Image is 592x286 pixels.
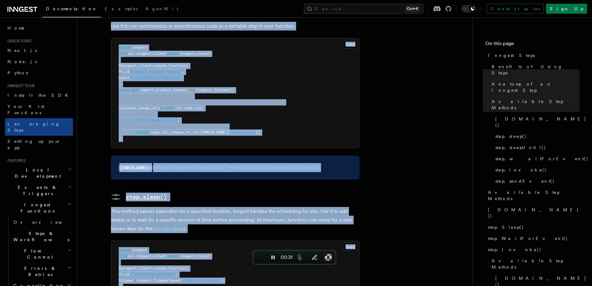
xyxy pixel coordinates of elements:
[154,254,167,258] span: client
[489,96,580,113] a: Available Step Methods
[212,88,214,92] span: .
[136,112,156,116] span: # step ID
[130,272,132,276] span: =
[111,207,360,233] p: This method pauses execution for a specified duration. Inngest handles the scheduling for you. Us...
[5,56,73,67] a: Node.js
[119,136,121,141] span: )
[5,199,73,217] button: Inngest Functions
[182,69,184,74] span: ,
[119,248,132,252] span: import
[195,106,201,110] span: run
[154,266,186,270] span: create_function
[495,144,546,151] span: step.sleepUntil()
[485,244,580,255] a: step.Invoke()
[5,182,73,199] button: Events & Triggers
[11,263,73,280] button: Errors & Retries
[406,6,420,12] kbd: Ctrl+K
[5,184,68,197] span: Events & Triggers
[149,130,151,134] span: :
[11,265,67,278] span: Errors & Retries
[119,278,134,283] span: trigger
[492,258,580,270] span: Available Step Methods
[493,131,580,142] a: step.sleep()
[127,100,284,104] span: # By wrapping code in steps, it will be retried automatically on failure
[177,118,180,122] span: ,
[11,245,73,263] button: Flow Control
[119,69,130,74] span: fn_id
[343,243,357,251] button: Copy
[164,106,175,110] span: await
[42,2,101,17] a: Documentation
[7,104,44,115] span: Your first Functions
[132,45,147,49] span: inngest
[195,88,197,92] span: :
[5,118,73,136] a: Leveraging Steps
[182,278,184,283] span: =
[151,63,154,68] span: .
[5,164,73,182] button: Local Development
[154,63,186,68] span: create_function
[127,51,134,56] span: src
[5,101,73,118] a: Your first Functions
[5,136,73,153] a: Setting up your app
[5,39,32,44] span: Quick start
[111,22,360,30] p: Use it to run synchronous or asynchronous code as a retriable step in your function.
[489,61,580,78] a: Benefits of Using Steps
[175,106,182,110] span: ctx
[7,93,72,98] span: Install the SDK
[151,254,154,258] span: .
[119,76,130,80] span: event
[5,202,67,214] span: Inngest Functions
[492,98,580,111] span: Available Step Methods
[492,63,580,76] span: Benefits of Using Steps
[175,272,177,276] span: ,
[154,278,169,283] span: Trigger
[136,118,177,122] span: "copy-images-to-s3"
[488,189,580,202] span: Available Step Methods
[7,59,37,64] span: Node.js
[140,88,186,92] span: import_product_images
[5,22,73,34] a: Home
[5,67,73,78] a: Python
[485,233,580,244] a: step.WaitForEvent()
[188,88,195,92] span: ctx
[136,254,151,258] span: inngest
[493,113,580,131] a: [DOMAIN_NAME]()
[160,106,162,110] span: =
[495,133,526,139] span: step.sleep()
[46,6,97,11] span: Documentation
[7,70,30,75] span: Python
[119,254,127,258] span: from
[186,266,188,270] span: (
[167,51,180,56] span: import
[111,192,167,202] a: step.sleep()
[7,121,60,133] span: Leveraging Steps
[461,5,476,12] button: Toggle dark mode
[136,124,227,129] span: # other arguments, in this case: a handler
[167,254,180,258] span: import
[485,50,580,61] a: Inngest Steps
[13,220,77,225] span: Overview
[11,228,73,245] button: Steps & Workflows
[488,235,568,241] span: step.WaitForEvent()
[5,167,68,179] span: Local Development
[145,6,178,11] span: AgentKit
[132,88,138,92] span: def
[136,51,151,56] span: inngest
[151,51,154,56] span: .
[485,204,580,222] a: [DOMAIN_NAME]()
[184,278,221,283] span: "app/user.signup"
[201,106,204,110] span: (
[193,106,195,110] span: .
[304,4,423,14] button: Search...Ctrl+K
[134,254,136,258] span: .
[11,217,73,228] a: Overview
[493,142,580,153] a: step.sleepUntil()
[214,88,234,92] span: Context):
[119,51,127,56] span: from
[495,116,586,128] span: [DOMAIN_NAME]()
[493,164,580,176] a: step.invoke()
[487,4,544,14] a: Contact sales
[152,226,184,232] a: free tier plans
[132,272,175,276] span: "send-delayed-email"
